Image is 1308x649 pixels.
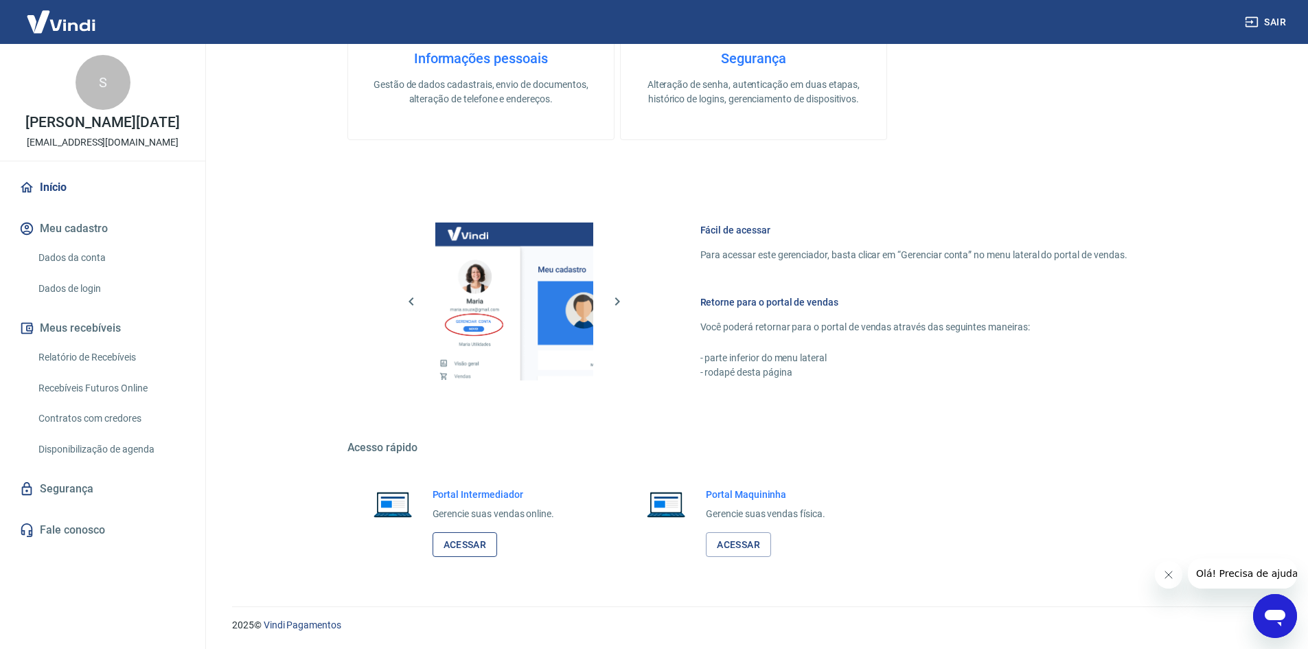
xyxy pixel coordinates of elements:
a: Acessar [433,532,498,558]
button: Sair [1242,10,1292,35]
p: [EMAIL_ADDRESS][DOMAIN_NAME] [27,135,179,150]
a: Contratos com credores [33,405,189,433]
h6: Portal Intermediador [433,488,555,501]
iframe: Botão para abrir a janela de mensagens [1253,594,1297,638]
p: - parte inferior do menu lateral [700,351,1127,365]
p: [PERSON_NAME][DATE] [25,115,179,130]
a: Recebíveis Futuros Online [33,374,189,402]
button: Meu cadastro [16,214,189,244]
a: Vindi Pagamentos [264,619,341,630]
a: Fale conosco [16,515,189,545]
a: Acessar [706,532,771,558]
img: Imagem de um notebook aberto [364,488,422,521]
p: Gestão de dados cadastrais, envio de documentos, alteração de telefone e endereços. [370,78,592,106]
iframe: Mensagem da empresa [1188,558,1297,589]
img: Imagem da dashboard mostrando o botão de gerenciar conta na sidebar no lado esquerdo [435,223,593,380]
h4: Informações pessoais [370,50,592,67]
p: 2025 © [232,618,1275,633]
a: Início [16,172,189,203]
p: Alteração de senha, autenticação em duas etapas, histórico de logins, gerenciamento de dispositivos. [643,78,864,106]
a: Segurança [16,474,189,504]
iframe: Fechar mensagem [1155,561,1182,589]
a: Dados de login [33,275,189,303]
h6: Retorne para o portal de vendas [700,295,1127,309]
p: Você poderá retornar para o portal de vendas através das seguintes maneiras: [700,320,1127,334]
p: Gerencie suas vendas online. [433,507,555,521]
img: Imagem de um notebook aberto [637,488,695,521]
h4: Segurança [643,50,864,67]
p: Gerencie suas vendas física. [706,507,825,521]
span: Olá! Precisa de ajuda? [8,10,115,21]
a: Relatório de Recebíveis [33,343,189,372]
h6: Fácil de acessar [700,223,1127,237]
button: Meus recebíveis [16,313,189,343]
a: Disponibilização de agenda [33,435,189,464]
p: Para acessar este gerenciador, basta clicar em “Gerenciar conta” no menu lateral do portal de ven... [700,248,1127,262]
p: - rodapé desta página [700,365,1127,380]
img: Vindi [16,1,106,43]
h6: Portal Maquininha [706,488,825,501]
div: S [76,55,130,110]
h5: Acesso rápido [347,441,1160,455]
a: Dados da conta [33,244,189,272]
